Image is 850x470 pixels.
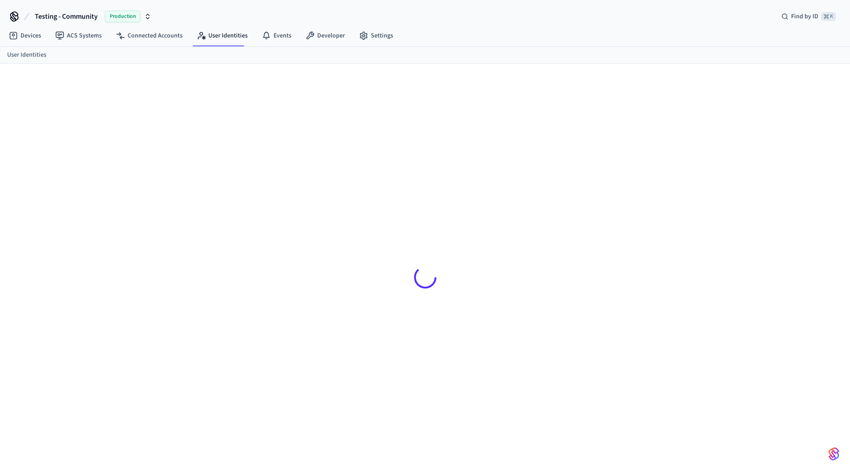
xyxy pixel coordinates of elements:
a: ACS Systems [48,28,109,44]
a: Settings [352,28,400,44]
span: Testing - Community [35,11,98,22]
a: User Identities [190,28,255,44]
span: Find by ID [791,12,818,21]
a: Developer [299,28,352,44]
div: Find by ID⌘ K [774,8,843,25]
a: Connected Accounts [109,28,190,44]
a: Devices [2,28,48,44]
span: ⌘ K [821,12,836,21]
span: Production [105,11,141,22]
a: User Identities [7,50,46,60]
a: Events [255,28,299,44]
img: SeamLogoGradient.69752ec5.svg [829,447,839,461]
